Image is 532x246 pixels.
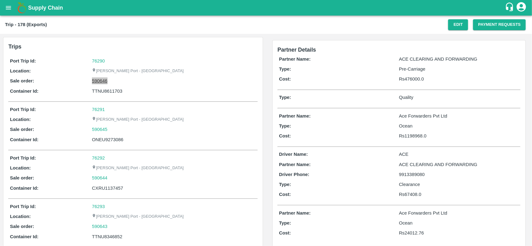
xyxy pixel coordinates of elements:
[10,214,31,219] b: Location:
[10,117,31,122] b: Location:
[92,117,184,123] p: [PERSON_NAME] Port - [GEOGRAPHIC_DATA]
[399,161,519,168] p: ACE CLEARING AND FORWARDING
[279,152,308,157] b: Driver Name:
[399,56,519,63] p: ACE CLEARING AND FORWARDING
[399,76,519,82] p: Rs 476000.0
[92,233,256,240] div: TTNU8346852
[279,114,311,118] b: Partner Name:
[279,220,291,225] b: Type:
[505,2,516,13] div: customer-support
[279,192,291,197] b: Cost:
[279,211,311,216] b: Partner Name:
[10,107,36,112] b: Port Trip Id:
[92,126,108,133] a: 590645
[279,230,291,235] b: Cost:
[278,47,316,53] span: Partner Details
[8,44,22,50] b: Trips
[399,210,519,216] p: Ace Forwarders Pvt Ltd
[5,22,47,27] b: Trip - 178 (Exports)
[10,58,36,63] b: Port Trip Id:
[279,95,291,100] b: Type:
[399,66,519,72] p: Pre-Carriage
[473,19,526,30] button: Payment Requests
[399,171,519,178] p: 9913389080
[92,77,108,84] a: 590646
[399,230,519,236] p: Rs 24012.76
[279,133,291,138] b: Cost:
[28,5,63,11] b: Supply Chain
[92,174,108,181] a: 590644
[279,77,291,81] b: Cost:
[92,107,105,112] a: 76291
[92,204,105,209] a: 76293
[92,58,105,63] a: 76290
[399,94,519,101] p: Quality
[10,175,34,180] b: Sale order:
[92,155,105,160] a: 76292
[92,214,184,220] p: [PERSON_NAME] Port - [GEOGRAPHIC_DATA]
[16,2,28,14] img: logo
[10,127,34,132] b: Sale order:
[399,123,519,129] p: Ocean
[279,182,291,187] b: Type:
[10,155,36,160] b: Port Trip Id:
[92,136,256,143] div: ONEU9273086
[92,88,256,95] div: TTNU8611703
[10,204,36,209] b: Port Trip Id:
[10,186,39,191] b: Container Id:
[92,185,256,192] div: CXRU1137457
[92,223,108,230] a: 590643
[28,3,505,12] a: Supply Chain
[10,89,39,94] b: Container Id:
[279,67,291,72] b: Type:
[10,78,34,83] b: Sale order:
[516,1,527,14] div: account of current user
[279,172,309,177] b: Driver Phone:
[92,68,184,74] p: [PERSON_NAME] Port - [GEOGRAPHIC_DATA]
[279,57,311,62] b: Partner Name:
[399,191,519,198] p: Rs 67408.0
[448,19,468,30] button: Edit
[399,113,519,119] p: Ace Forwarders Pvt Ltd
[10,224,34,229] b: Sale order:
[10,234,39,239] b: Container Id:
[399,220,519,226] p: Ocean
[399,132,519,139] p: Rs 1198968.0
[279,162,311,167] b: Partner Name:
[92,165,184,171] p: [PERSON_NAME] Port - [GEOGRAPHIC_DATA]
[10,137,39,142] b: Container Id:
[399,151,519,158] p: ACE
[1,1,16,15] button: open drawer
[279,123,291,128] b: Type:
[399,181,519,188] p: Clearance
[10,68,31,73] b: Location:
[10,165,31,170] b: Location:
